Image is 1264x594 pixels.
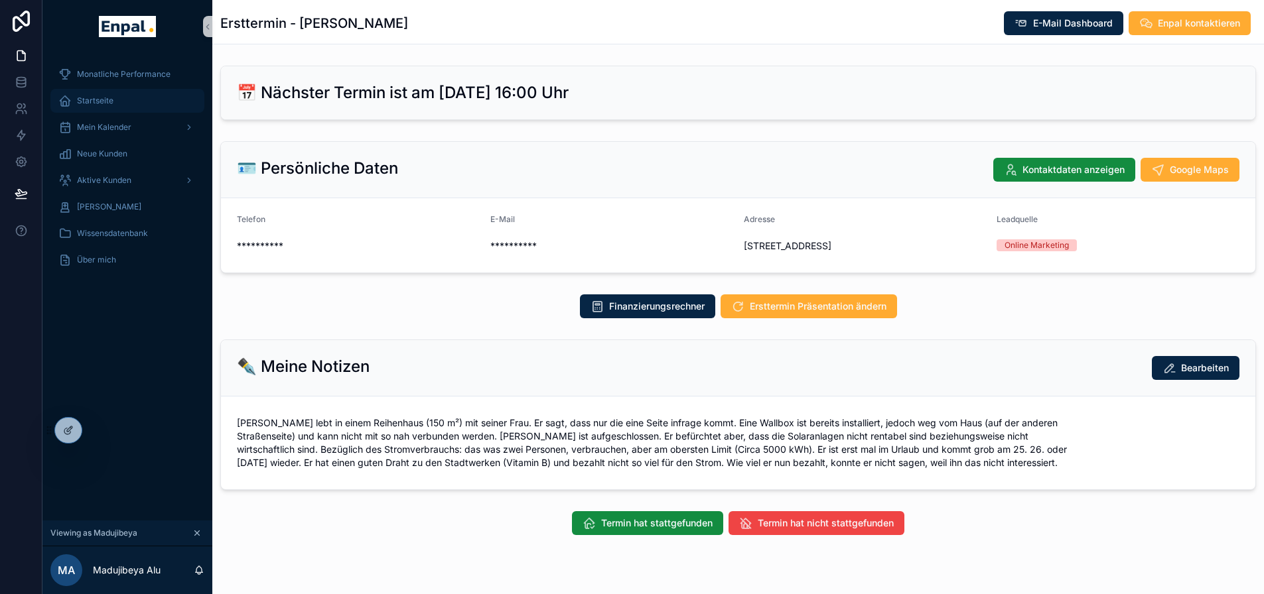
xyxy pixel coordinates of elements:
[50,528,137,538] span: Viewing as Madujibeya
[237,214,265,224] span: Telefon
[77,69,171,80] span: Monatliche Performance
[580,294,715,318] button: Finanzierungsrechner
[50,115,204,139] a: Mein Kalender
[58,562,75,578] span: MA
[237,356,370,377] h2: ✒️ Meine Notizen
[77,95,113,106] span: Startseite
[490,214,515,224] span: E-Mail
[42,53,212,289] div: scrollable content
[50,62,204,86] a: Monatliche Performance
[77,122,131,133] span: Mein Kalender
[237,158,398,179] h2: 🪪 Persönliche Daten
[1170,163,1229,176] span: Google Maps
[572,511,723,535] button: Termin hat stattgefunden
[1033,17,1113,30] span: E-Mail Dashboard
[758,516,894,530] span: Termin hat nicht stattgefunden
[997,214,1038,224] span: Leadquelle
[609,300,705,313] span: Finanzierungsrechner
[77,202,141,212] span: [PERSON_NAME]
[237,416,1239,469] span: [PERSON_NAME] lebt in einem Reihenhaus (150 m²) mit seiner Frau. Er sagt, dass nur die eine Seite...
[220,14,408,32] h1: Ersttermin - [PERSON_NAME]
[1152,356,1239,380] button: Bearbeiten
[1129,11,1251,35] button: Enpal kontaktieren
[237,82,569,103] h2: 📅 Nächster Termin ist am [DATE] 16:00 Uhr
[50,248,204,272] a: Über mich
[750,300,886,313] span: Ersttermin Präsentation ändern
[77,175,131,186] span: Aktive Kunden
[1005,239,1069,251] div: Online Marketing
[50,142,204,166] a: Neue Kunden
[729,511,904,535] button: Termin hat nicht stattgefunden
[50,221,204,245] a: Wissensdatenbank
[77,228,148,239] span: Wissensdatenbank
[744,214,775,224] span: Adresse
[50,168,204,192] a: Aktive Kunden
[1141,158,1239,182] button: Google Maps
[1004,11,1123,35] button: E-Mail Dashboard
[744,239,987,253] span: [STREET_ADDRESS]
[1158,17,1240,30] span: Enpal kontaktieren
[1181,361,1229,375] span: Bearbeiten
[1022,163,1125,176] span: Kontaktdaten anzeigen
[93,564,161,577] p: Madujibeya Alu
[993,158,1135,182] button: Kontaktdaten anzeigen
[721,294,897,318] button: Ersttermin Präsentation ändern
[77,255,116,265] span: Über mich
[77,148,127,159] span: Neue Kunden
[50,89,204,113] a: Startseite
[601,516,713,530] span: Termin hat stattgefunden
[50,195,204,219] a: [PERSON_NAME]
[99,16,155,37] img: App logo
